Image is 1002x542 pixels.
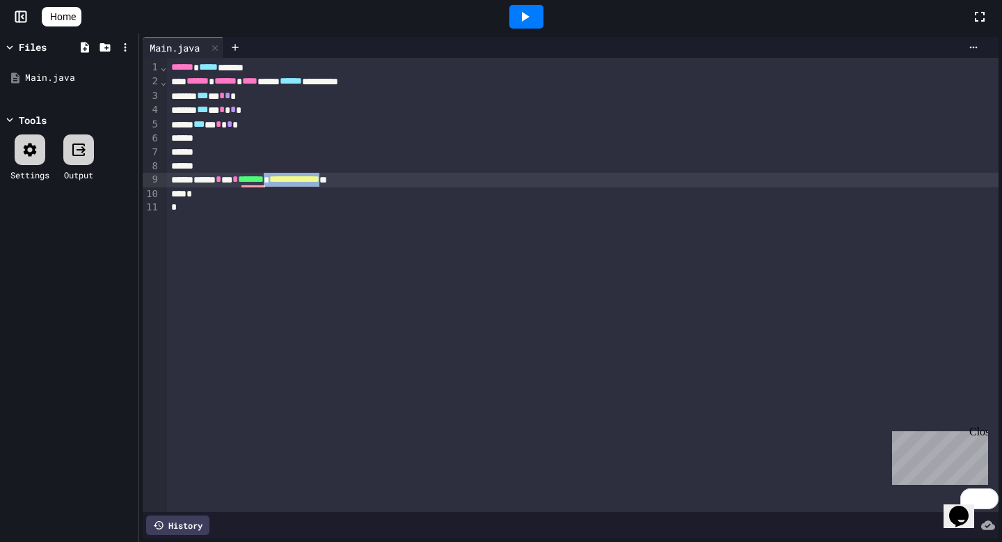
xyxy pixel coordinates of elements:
div: Chat with us now!Close [6,6,96,88]
div: 11 [143,201,160,215]
div: Output [64,169,93,181]
div: Main.java [143,37,224,58]
span: Fold line [160,61,167,72]
div: 3 [143,89,160,103]
div: History [146,516,209,535]
div: Main.java [143,40,207,55]
div: Files [19,40,47,54]
div: 10 [143,187,160,201]
div: 2 [143,75,160,88]
span: Fold line [160,76,167,87]
iframe: chat widget [886,426,988,485]
div: 7 [143,146,160,160]
div: 1 [143,61,160,75]
div: Tools [19,113,47,127]
div: Settings [10,169,49,181]
span: Home [50,10,76,24]
a: Home [42,7,81,26]
div: 6 [143,132,160,146]
div: To enrich screen reader interactions, please activate Accessibility in Grammarly extension settings [167,58,999,512]
div: 4 [143,103,160,117]
iframe: chat widget [944,486,988,528]
div: 8 [143,160,160,173]
div: Main.java [25,71,134,85]
div: 5 [143,118,160,132]
div: 9 [143,173,160,187]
